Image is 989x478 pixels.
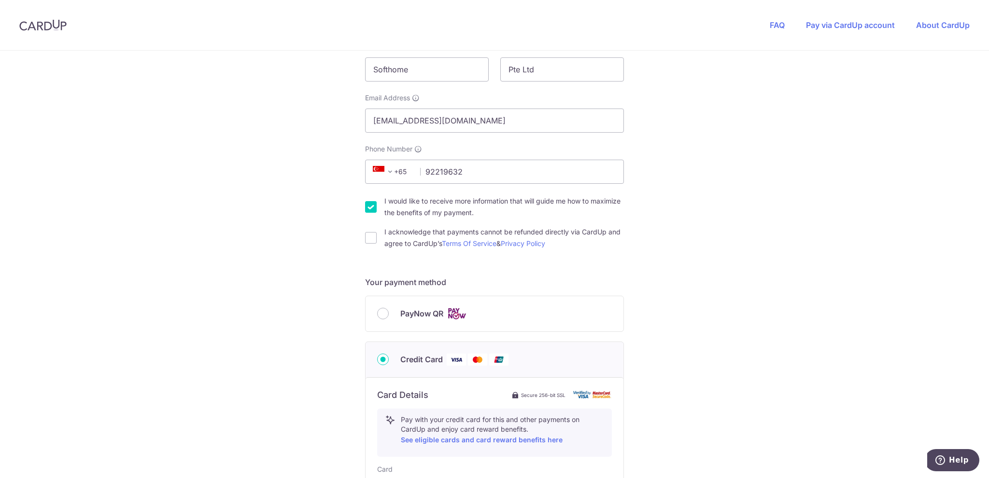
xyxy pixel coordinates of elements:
a: About CardUp [916,20,970,30]
label: I acknowledge that payments cannot be refunded directly via CardUp and agree to CardUp’s & [384,226,624,249]
a: See eligible cards and card reward benefits here [401,436,563,444]
a: Pay via CardUp account [806,20,895,30]
img: Mastercard [468,354,487,366]
h6: Card Details [377,389,428,401]
img: Cards logo [447,308,466,320]
iframe: Opens a widget where you can find more information [927,449,979,473]
label: Card [377,464,393,474]
div: Credit Card Visa Mastercard Union Pay [377,354,612,366]
div: PayNow QR Cards logo [377,308,612,320]
span: Secure 256-bit SSL [521,391,565,399]
input: Last name [500,57,624,82]
label: I would like to receive more information that will guide me how to maximize the benefits of my pa... [384,195,624,219]
span: Email Address [365,93,410,103]
a: FAQ [770,20,785,30]
span: PayNow QR [400,308,443,319]
input: First name [365,57,489,82]
a: Privacy Policy [501,239,545,247]
img: Visa [447,354,466,366]
img: CardUp [19,19,67,31]
img: card secure [573,391,612,399]
input: Email address [365,109,624,133]
span: Credit Card [400,354,443,365]
span: +65 [373,166,396,178]
span: +65 [370,166,413,178]
span: Phone Number [365,144,412,154]
a: Terms Of Service [442,239,496,247]
p: Pay with your credit card for this and other payments on CardUp and enjoy card reward benefits. [401,415,604,446]
img: Union Pay [489,354,509,366]
h5: Your payment method [365,276,624,288]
